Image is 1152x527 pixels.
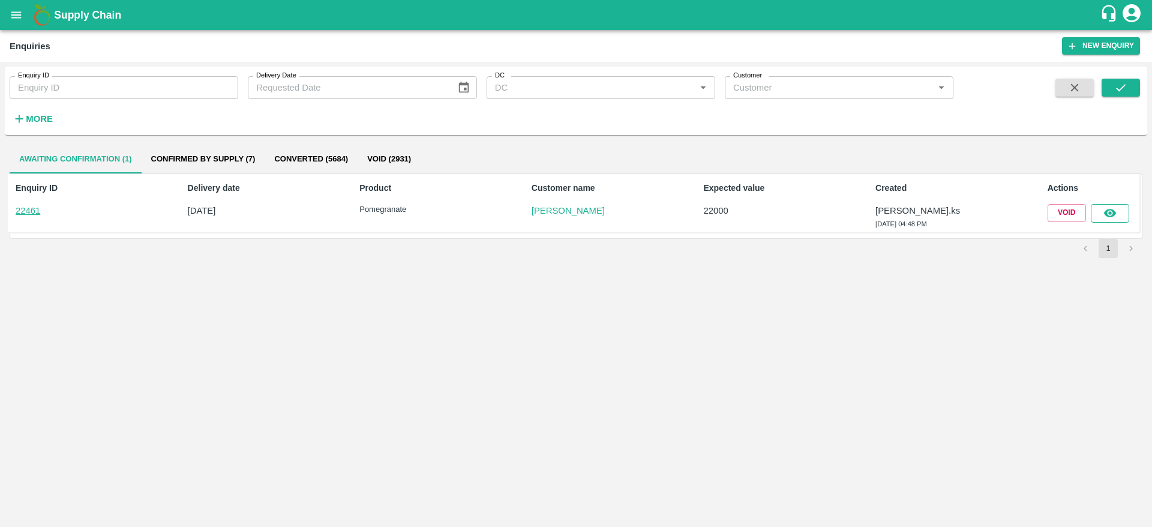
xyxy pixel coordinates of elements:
button: Converted (5684) [265,145,358,173]
input: Requested Date [248,76,448,99]
p: 22000 [703,204,792,217]
p: Actions [1048,182,1136,194]
p: Expected value [703,182,792,194]
b: Supply Chain [54,9,121,21]
div: customer-support [1100,4,1121,26]
label: Delivery Date [256,71,296,80]
a: [PERSON_NAME] [532,204,620,217]
input: Enquiry ID [10,76,238,99]
p: Customer name [532,182,620,194]
p: Created [875,182,964,194]
p: Product [359,182,448,194]
p: [PERSON_NAME].ks [875,204,964,217]
button: More [10,109,56,129]
button: Awaiting confirmation (1) [10,145,142,173]
div: account of current user [1121,2,1142,28]
nav: pagination navigation [1074,239,1142,258]
label: Customer [733,71,762,80]
button: page 1 [1099,239,1118,258]
img: logo [30,3,54,27]
p: Delivery date [188,182,277,194]
label: DC [495,71,505,80]
button: Open [695,80,711,95]
input: Customer [728,80,930,95]
strong: More [26,114,53,124]
label: Enquiry ID [18,71,49,80]
a: Supply Chain [54,7,1100,23]
span: [DATE] 04:48 PM [875,220,927,227]
p: Enquiry ID [16,182,104,194]
div: Enquiries [10,38,50,54]
button: New Enquiry [1062,37,1140,55]
button: Choose date [452,76,475,99]
p: Pomegranate [359,204,448,215]
button: Void [1048,204,1086,221]
button: Open [934,80,949,95]
button: Confirmed by supply (7) [142,145,265,173]
button: open drawer [2,1,30,29]
input: DC [490,80,692,95]
button: Void (2931) [358,145,421,173]
a: 22461 [16,206,40,215]
p: [DATE] [188,204,277,217]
